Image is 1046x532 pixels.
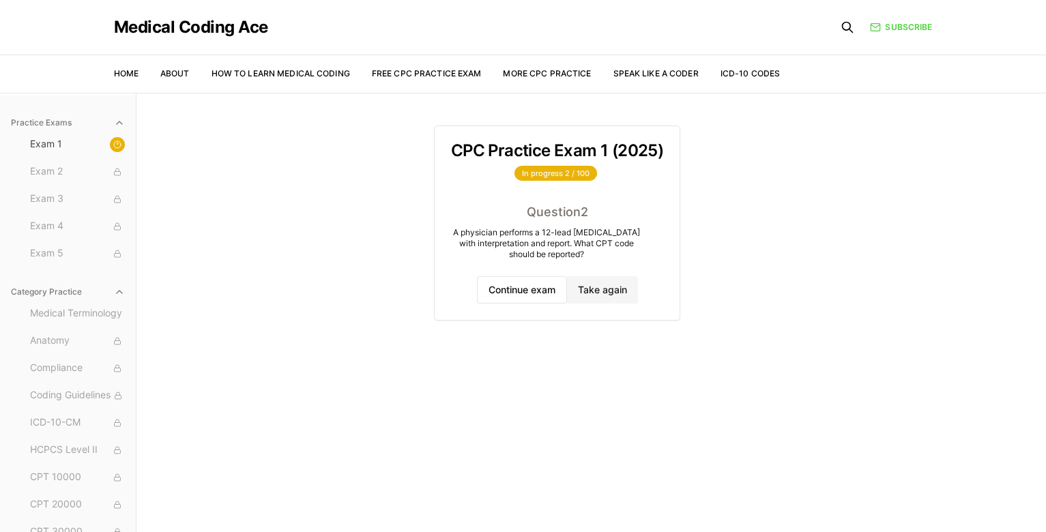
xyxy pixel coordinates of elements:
[25,134,130,156] button: Exam 1
[212,68,350,78] a: How to Learn Medical Coding
[451,203,663,222] div: Question 2
[25,161,130,183] button: Exam 2
[721,68,780,78] a: ICD-10 Codes
[613,68,699,78] a: Speak Like a Coder
[870,21,932,33] a: Subscribe
[30,219,125,234] span: Exam 4
[30,388,125,403] span: Coding Guidelines
[30,334,125,349] span: Anatomy
[30,192,125,207] span: Exam 3
[30,470,125,485] span: CPT 10000
[25,412,130,434] button: ICD-10-CM
[30,415,125,430] span: ICD-10-CM
[503,68,591,78] a: More CPC Practice
[114,68,139,78] a: Home
[25,243,130,265] button: Exam 5
[25,357,130,379] button: Compliance
[477,276,567,304] button: Continue exam
[30,137,125,152] span: Exam 1
[114,19,268,35] a: Medical Coding Ace
[30,497,125,512] span: CPT 20000
[25,467,130,488] button: CPT 10000
[30,361,125,376] span: Compliance
[25,303,130,325] button: Medical Terminology
[30,443,125,458] span: HCPCS Level II
[30,306,125,321] span: Medical Terminology
[372,68,482,78] a: Free CPC Practice Exam
[567,276,638,304] button: Take again
[5,281,130,303] button: Category Practice
[25,494,130,516] button: CPT 20000
[451,143,663,159] h3: CPC Practice Exam 1 (2025)
[30,246,125,261] span: Exam 5
[30,164,125,179] span: Exam 2
[25,330,130,352] button: Anatomy
[160,68,190,78] a: About
[25,439,130,461] button: HCPCS Level II
[25,216,130,237] button: Exam 4
[25,385,130,407] button: Coding Guidelines
[514,166,597,181] div: In progress 2 / 100
[25,188,130,210] button: Exam 3
[5,112,130,134] button: Practice Exams
[451,227,642,260] div: A physician performs a 12-lead [MEDICAL_DATA] with interpretation and report. What CPT code shoul...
